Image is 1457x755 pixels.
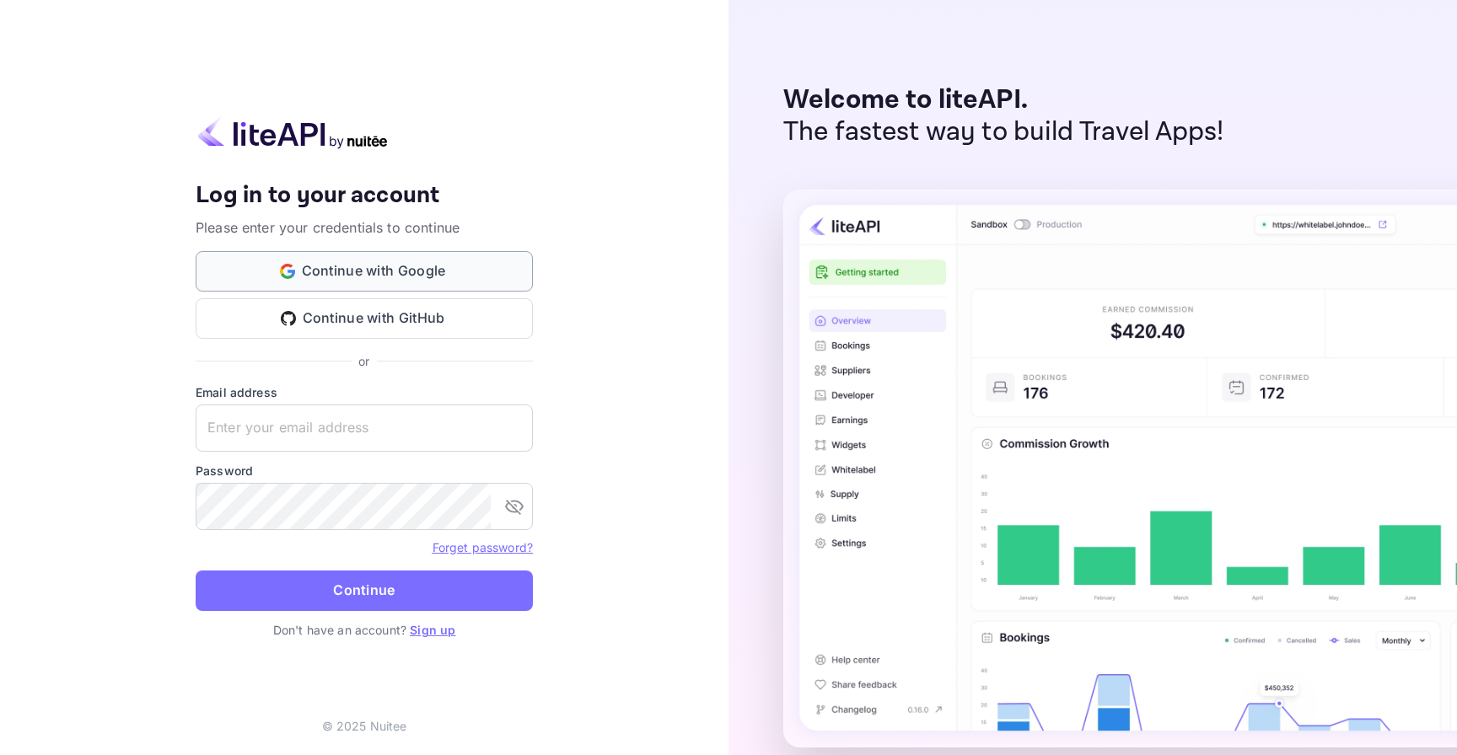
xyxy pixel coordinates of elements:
[196,462,533,479] label: Password
[196,570,533,611] button: Continue
[196,251,533,292] button: Continue with Google
[410,623,455,637] a: Sign up
[358,352,369,370] p: or
[196,404,533,452] input: Enter your email address
[196,621,533,639] p: Don't have an account?
[783,116,1224,148] p: The fastest way to build Travel Apps!
[497,490,531,523] button: toggle password visibility
[196,383,533,401] label: Email address
[783,84,1224,116] p: Welcome to liteAPI.
[196,116,390,149] img: liteapi
[322,717,407,735] p: © 2025 Nuitee
[196,217,533,238] p: Please enter your credentials to continue
[433,538,533,555] a: Forget password?
[196,181,533,211] h4: Log in to your account
[196,298,533,339] button: Continue with GitHub
[433,540,533,554] a: Forget password?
